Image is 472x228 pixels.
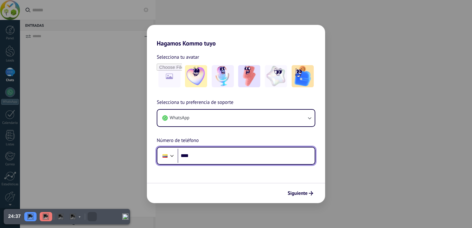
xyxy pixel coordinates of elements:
[159,149,171,162] div: Ecuador: + 593
[147,25,325,47] h2: Hagamos Kommo tuyo
[285,188,316,199] button: Siguiente
[157,53,199,61] span: Selecciona tu avatar
[185,65,207,87] img: -1.jpeg
[292,65,314,87] img: -5.jpeg
[265,65,287,87] img: -4.jpeg
[288,191,308,195] span: Siguiente
[170,115,189,121] span: WhatsApp
[238,65,260,87] img: -3.jpeg
[157,137,199,145] span: Número de teléfono
[157,99,234,107] span: Selecciona tu preferencia de soporte
[157,110,315,126] button: WhatsApp
[212,65,234,87] img: -2.jpeg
